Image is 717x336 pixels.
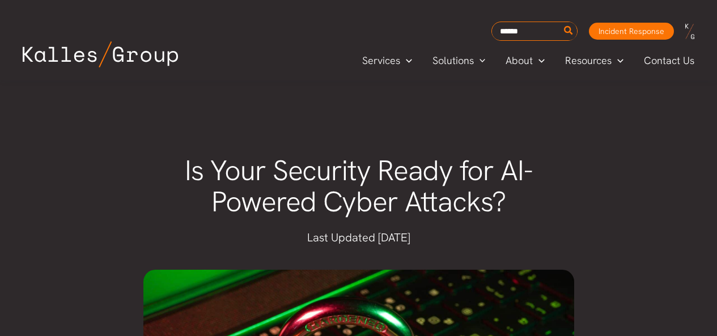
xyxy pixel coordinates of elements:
span: Contact Us [644,52,694,69]
span: Last Updated [DATE] [307,230,410,245]
span: Menu Toggle [400,52,412,69]
a: ResourcesMenu Toggle [555,52,634,69]
span: Menu Toggle [612,52,623,69]
a: AboutMenu Toggle [495,52,555,69]
span: Resources [565,52,612,69]
span: Solutions [432,52,474,69]
a: SolutionsMenu Toggle [422,52,496,69]
a: ServicesMenu Toggle [352,52,422,69]
span: Menu Toggle [474,52,486,69]
span: Menu Toggle [533,52,545,69]
button: Search [562,22,576,40]
span: Services [362,52,400,69]
img: Kalles Group [23,41,178,67]
span: About [506,52,533,69]
a: Incident Response [589,23,674,40]
span: Is Your Security Ready for AI-Powered Cyber Attacks? [185,152,532,220]
nav: Primary Site Navigation [352,51,706,70]
a: Contact Us [634,52,706,69]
